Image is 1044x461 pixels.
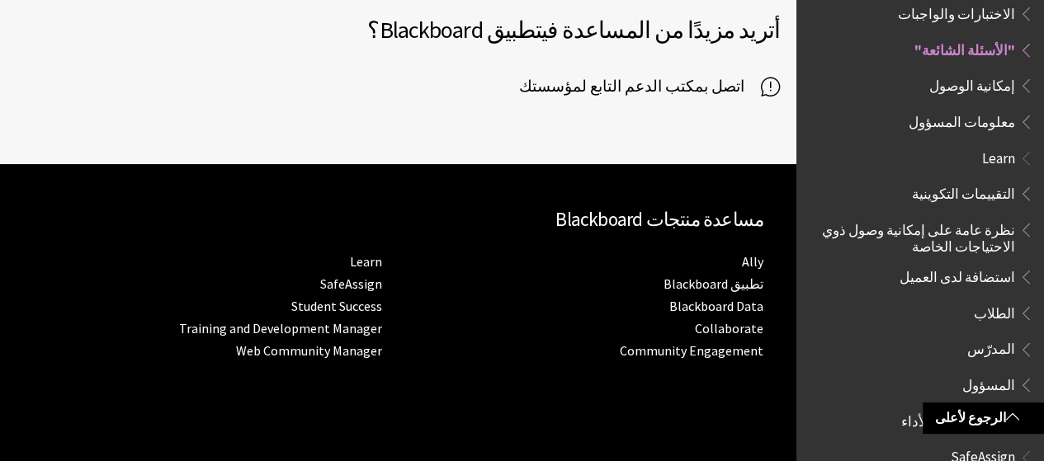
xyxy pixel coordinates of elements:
nav: Book outline for Blackboard Learn Help [806,144,1034,435]
span: إمكانية الوصول [929,72,1015,94]
a: Collaborate [695,320,763,337]
a: Community Engagement [620,342,763,360]
span: Learn [982,144,1015,167]
a: Training and Development Manager [179,320,382,337]
a: تطبيق Blackboard [664,275,763,293]
a: Learn [350,253,382,270]
span: لوحة معلومات الأداء [901,407,1015,430]
span: معلومات المسؤول [909,108,1015,130]
span: التقييمات التكوينية [912,180,1015,202]
span: المدرّس [967,336,1015,358]
a: Student Success [291,298,382,315]
span: المسؤول [962,371,1015,393]
span: تطبيق Blackboard [380,15,541,45]
span: الطلاب [974,299,1015,322]
h2: مساعدة منتجات Blackboard [17,205,763,234]
span: اتصل بمكتب الدعم التابع لمؤسستك [519,74,761,99]
span: "الأسئلة الشائعة" [914,36,1015,59]
a: الرجوع لأعلى [923,402,1044,433]
a: Web Community Manager [236,342,382,360]
a: Blackboard Data [669,298,763,315]
a: Ally [742,253,763,270]
a: SafeAssign [320,275,382,293]
span: استضافة لدى العميل [900,263,1015,285]
a: اتصل بمكتب الدعم التابع لمؤسستك [519,74,780,99]
span: نظرة عامة على إمكانية وصول ذوي الاحتياجات الخاصة [816,216,1015,255]
h2: أتريد مزيدًا من المساعدة في ؟ [17,12,780,47]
